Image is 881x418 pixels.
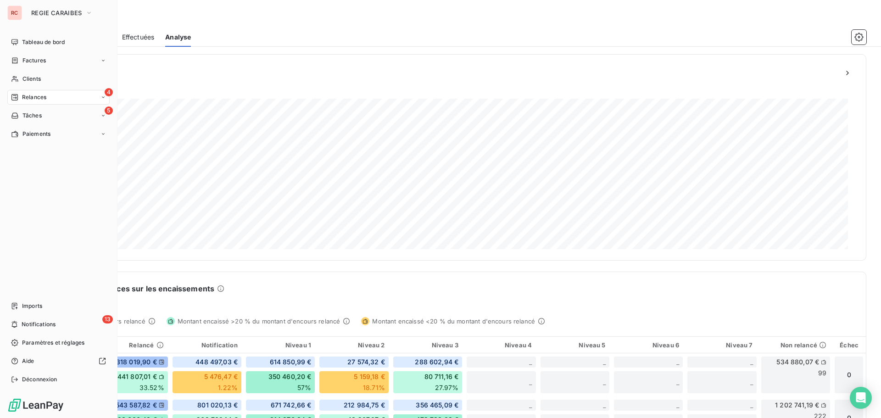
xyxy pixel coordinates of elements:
span: Imports [22,302,42,310]
span: _ [529,358,532,366]
div: Non relancé [764,341,826,349]
a: 5Tâches [7,108,110,123]
span: 441 807,01 € [117,372,157,381]
a: Tableau de bord [7,35,110,50]
span: 5 476,47 € [204,372,238,381]
span: Déconnexion [22,375,57,384]
span: 614 850,99 € [270,357,312,367]
span: Tâches [22,111,42,120]
a: Factures [7,53,110,68]
span: Niveau 4 [505,341,532,349]
span: 671 742,66 € [271,401,312,410]
span: Niveau 7 [726,341,753,349]
span: 27.97% [435,383,458,392]
span: Montant encaissé <20 % du montant d'encours relancé [372,318,535,325]
span: 1 318 019,90 € [112,357,157,367]
a: Clients [7,72,110,86]
span: 5 159,18 € [354,372,385,381]
span: Notification [201,341,238,349]
span: Montant encaissé >20 % du montant d'encours relancé [178,318,340,325]
span: 350 460,20 € [268,372,312,381]
span: 13 [102,315,113,323]
span: Effectuées [122,33,155,42]
span: 4 [105,88,113,96]
div: 0 [834,356,864,394]
span: 5 [105,106,113,115]
span: 27 574,32 € [347,357,385,367]
span: 99 [818,368,826,378]
span: _ [750,401,753,409]
span: Niveau 2 [358,341,385,349]
span: 534 880,07 € [776,357,819,367]
span: 1.22% [218,383,238,392]
a: Paiements [7,127,110,141]
span: 212 984,75 € [344,401,385,410]
span: Analyse [165,33,191,42]
span: _ [750,358,753,366]
span: _ [676,401,679,409]
div: Open Intercom Messenger [850,387,872,409]
span: Niveau 1 [285,341,311,349]
span: 448 497,03 € [195,357,238,367]
span: _ [529,378,532,386]
span: 57% [297,383,311,392]
span: REGIE CARAIBES [31,9,82,17]
div: RC [7,6,22,20]
img: Logo LeanPay [7,398,64,412]
span: _ [603,358,606,366]
span: Factures [22,56,46,65]
span: _ [750,378,753,386]
span: _ [676,358,679,366]
span: Niveau 3 [432,341,458,349]
h6: Impact des relances sur les encaissements [56,283,214,294]
span: _ [603,401,606,409]
div: Échec [838,341,860,349]
a: Paramètres et réglages [7,335,110,350]
span: Niveau 5 [579,341,605,349]
span: 288 602,94 € [415,357,458,367]
span: Clients [22,75,41,83]
span: Niveau 6 [652,341,679,349]
span: _ [529,401,532,409]
span: 1 543 587,82 € [111,401,157,410]
span: Aide [22,357,34,365]
span: 18.71% [363,383,385,392]
span: _ [676,378,679,386]
div: Relancé [102,341,164,349]
span: Relances [22,93,46,101]
span: Tableau de bord [22,38,65,46]
span: Paiements [22,130,50,138]
span: Paramètres et réglages [22,339,84,347]
a: Imports [7,299,110,313]
span: 33.52% [139,383,164,392]
a: Aide [7,354,110,368]
span: 356 465,09 € [416,401,458,410]
span: Notifications [22,320,56,329]
span: 1 202 741,19 € [775,401,819,410]
span: _ [603,378,606,386]
span: 801 020,13 € [197,401,238,410]
span: 80 711,16 € [424,372,459,381]
a: 4Relances [7,90,110,105]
